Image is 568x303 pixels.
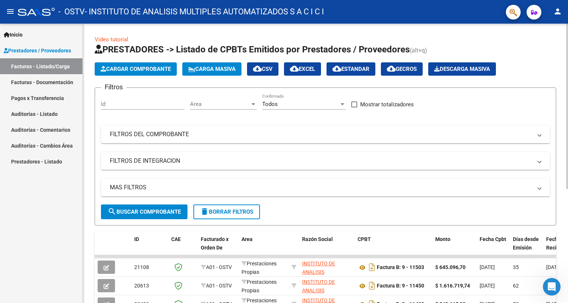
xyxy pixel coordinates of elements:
[262,101,278,107] span: Todos
[553,7,562,16] mat-icon: person
[428,62,496,76] button: Descarga Masiva
[95,44,410,55] span: PRESTADORES -> Listado de CPBTs Emitidos por Prestadores / Proveedores
[4,31,23,39] span: Inicio
[302,259,352,275] div: 30519006630
[110,183,532,192] mat-panel-title: MAS FILTROS
[480,264,495,270] span: [DATE]
[428,62,496,76] app-download-masive: Descarga masiva de comprobantes (adjuntos)
[302,278,352,293] div: 30519006630
[513,264,519,270] span: 35
[253,66,273,72] span: CSV
[546,264,561,270] span: [DATE]
[381,62,423,76] button: Gecros
[435,236,450,242] span: Monto
[241,236,253,242] span: Area
[510,231,543,264] datatable-header-cell: Días desde Emisión
[182,62,241,76] button: Carga Masiva
[110,130,532,138] mat-panel-title: FILTROS DEL COMPROBANTE
[134,236,139,242] span: ID
[241,279,277,293] span: Prestaciones Propias
[432,231,477,264] datatable-header-cell: Monto
[101,179,550,196] mat-expansion-panel-header: MAS FILTROS
[480,236,506,242] span: Fecha Cpbt
[6,7,15,16] mat-icon: menu
[332,64,341,73] mat-icon: cloud_download
[387,64,396,73] mat-icon: cloud_download
[4,47,71,55] span: Prestadores / Proveedores
[171,236,181,242] span: CAE
[206,264,232,270] span: A01 - OSTV
[108,207,116,216] mat-icon: search
[188,66,236,72] span: Carga Masiva
[131,231,168,264] datatable-header-cell: ID
[387,66,417,72] span: Gecros
[253,64,262,73] mat-icon: cloud_download
[477,231,510,264] datatable-header-cell: Fecha Cpbt
[101,152,550,170] mat-expansion-panel-header: FILTROS DE INTEGRACION
[193,204,260,219] button: Borrar Filtros
[513,236,539,251] span: Días desde Emisión
[134,264,149,270] span: 21108
[110,157,532,165] mat-panel-title: FILTROS DE INTEGRACION
[101,125,550,143] mat-expansion-panel-header: FILTROS DEL COMPROBANTE
[410,47,427,54] span: (alt+q)
[302,236,333,242] span: Razón Social
[190,101,250,107] span: Area
[198,231,239,264] datatable-header-cell: Facturado x Orden De
[546,236,567,251] span: Fecha Recibido
[108,209,181,215] span: Buscar Comprobante
[543,278,561,296] iframe: Intercom live chat
[247,62,278,76] button: CSV
[101,204,187,219] button: Buscar Comprobante
[101,66,171,72] span: Cargar Comprobante
[290,64,299,73] mat-icon: cloud_download
[201,236,229,251] span: Facturado x Orden De
[200,209,253,215] span: Borrar Filtros
[134,283,149,289] span: 20613
[367,261,377,273] i: Descargar documento
[360,100,414,109] span: Mostrar totalizadores
[58,4,85,20] span: - OSTV
[358,236,371,242] span: CPBT
[299,231,355,264] datatable-header-cell: Razón Social
[377,265,424,271] strong: Factura B: 9 - 11503
[290,66,315,72] span: EXCEL
[332,66,369,72] span: Estandar
[302,261,348,300] span: INSTITUTO DE ANALISIS MULTIPLES AUTOMATIZADOS S A C I C I
[95,36,128,43] a: Video tutorial
[480,283,495,289] span: [DATE]
[95,62,177,76] button: Cargar Comprobante
[101,82,126,92] h3: Filtros
[206,283,232,289] span: A01 - OSTV
[200,207,209,216] mat-icon: delete
[284,62,321,76] button: EXCEL
[513,283,519,289] span: 62
[355,231,432,264] datatable-header-cell: CPBT
[435,283,470,289] strong: $ 1.616.719,74
[434,66,490,72] span: Descarga Masiva
[85,4,324,20] span: - INSTITUTO DE ANALISIS MULTIPLES AUTOMATIZADOS S A C I C I
[327,62,375,76] button: Estandar
[435,264,466,270] strong: $ 645.096,70
[377,283,424,289] strong: Factura B: 9 - 11450
[367,280,377,292] i: Descargar documento
[241,261,277,275] span: Prestaciones Propias
[239,231,288,264] datatable-header-cell: Area
[168,231,198,264] datatable-header-cell: CAE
